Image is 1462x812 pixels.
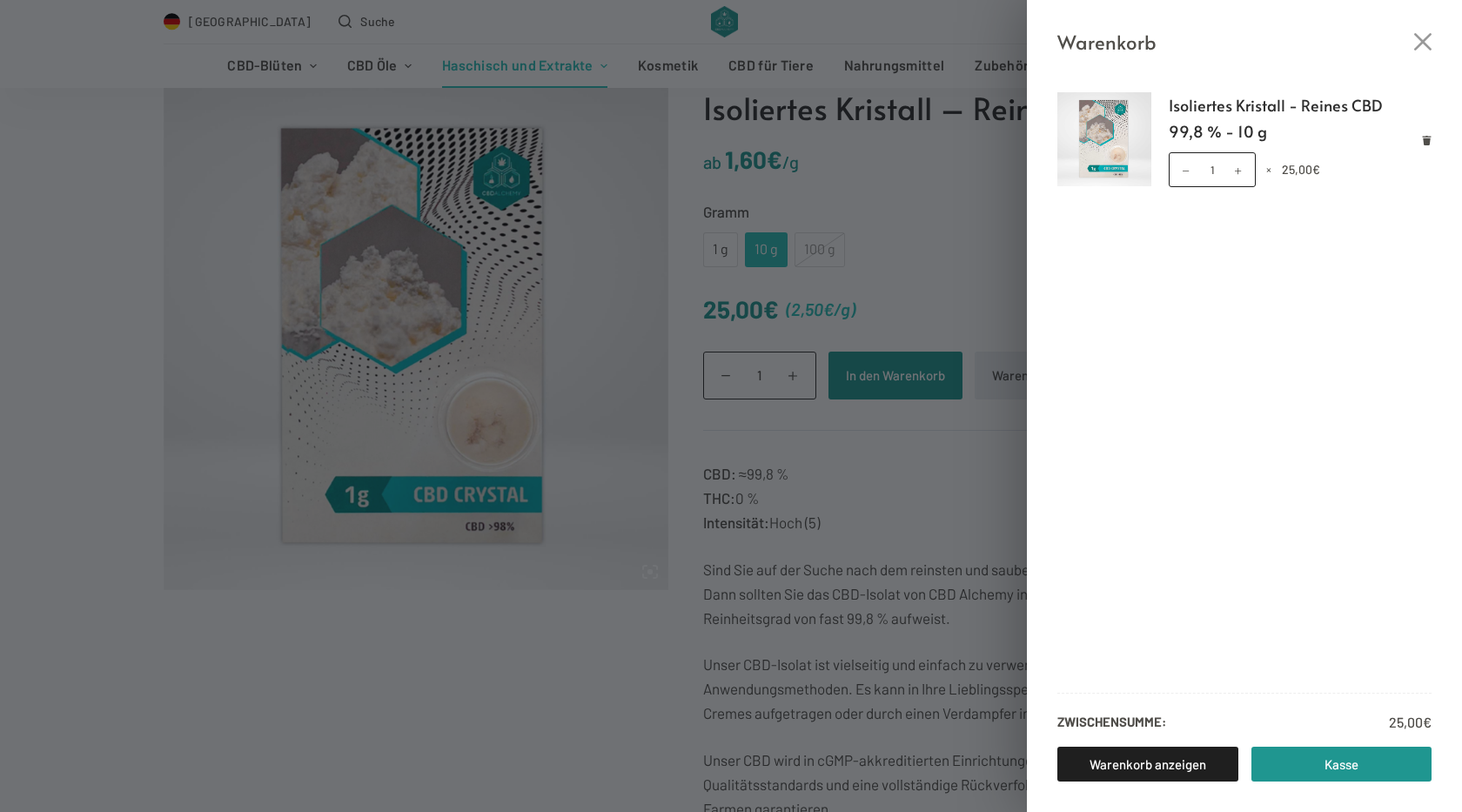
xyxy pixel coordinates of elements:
[1282,162,1320,177] bdi: 25,00
[1423,714,1432,730] span: €
[1057,711,1166,734] strong: Zwischensumme:
[1422,135,1432,144] a: Remove Isoliertes Kristall - Reines CBD 99,8 % - 10 g from cart
[1057,26,1157,57] span: Warenkorb
[1389,714,1432,730] bdi: 25,00
[1414,33,1432,50] button: Close cart drawer
[1169,92,1432,144] a: Isoliertes Kristall - Reines CBD 99,8 % - 10 g
[1057,747,1238,782] a: Warenkorb anzeigen
[1312,162,1320,177] span: €
[1266,162,1271,177] span: ×
[1169,152,1256,187] input: Produktmenge
[1251,747,1432,782] a: Kasse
